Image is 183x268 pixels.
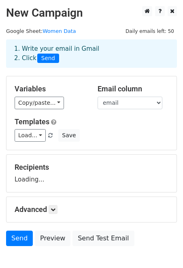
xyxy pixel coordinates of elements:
div: Loading... [15,163,168,184]
h5: Variables [15,84,85,93]
a: Send Test Email [72,231,134,246]
a: Send [6,231,33,246]
a: Templates [15,117,49,126]
h5: Recipients [15,163,168,172]
span: Daily emails left: 50 [123,27,177,36]
h5: Advanced [15,205,168,214]
a: Preview [35,231,70,246]
h2: New Campaign [6,6,177,20]
div: 1. Write your email in Gmail 2. Click [8,44,175,63]
span: Send [37,54,59,63]
small: Google Sheet: [6,28,76,34]
a: Copy/paste... [15,97,64,109]
a: Women Data [43,28,76,34]
h5: Email column [98,84,168,93]
button: Save [58,129,79,142]
a: Load... [15,129,46,142]
a: Daily emails left: 50 [123,28,177,34]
